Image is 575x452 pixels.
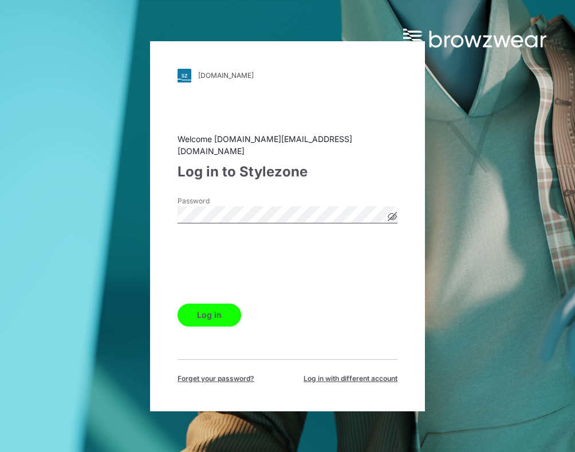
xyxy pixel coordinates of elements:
iframe: reCAPTCHA [178,241,352,285]
img: browzwear-logo.73288ffb.svg [403,29,546,49]
span: Forget your password? [178,374,254,384]
a: [DOMAIN_NAME] [178,69,397,82]
span: Log in with different account [304,374,397,384]
div: Welcome [DOMAIN_NAME][EMAIL_ADDRESS][DOMAIN_NAME] [178,133,397,157]
img: svg+xml;base64,PHN2ZyB3aWR0aD0iMjgiIGhlaWdodD0iMjgiIHZpZXdCb3g9IjAgMCAyOCAyOCIgZmlsbD0ibm9uZSIgeG... [178,69,191,82]
label: Password [178,196,258,206]
div: Log in to Stylezone [178,162,397,182]
button: Log in [178,304,241,327]
div: [DOMAIN_NAME] [198,71,254,80]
